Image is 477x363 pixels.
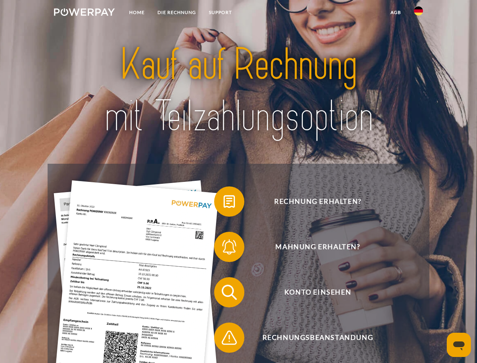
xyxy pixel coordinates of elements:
img: qb_bell.svg [220,237,239,256]
button: Rechnungsbeanstandung [214,323,411,353]
button: Mahnung erhalten? [214,232,411,262]
span: Rechnungsbeanstandung [225,323,410,353]
span: Rechnung erhalten? [225,186,410,217]
button: Rechnung erhalten? [214,186,411,217]
a: DIE RECHNUNG [151,6,202,19]
a: SUPPORT [202,6,238,19]
a: agb [384,6,408,19]
span: Konto einsehen [225,277,410,307]
span: Mahnung erhalten? [225,232,410,262]
img: qb_bill.svg [220,192,239,211]
img: qb_search.svg [220,283,239,302]
iframe: Schaltfläche zum Öffnen des Messaging-Fensters [447,333,471,357]
img: title-powerpay_de.svg [72,36,405,145]
img: qb_warning.svg [220,328,239,347]
img: de [414,6,423,16]
img: logo-powerpay-white.svg [54,8,115,16]
a: Home [123,6,151,19]
button: Konto einsehen [214,277,411,307]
